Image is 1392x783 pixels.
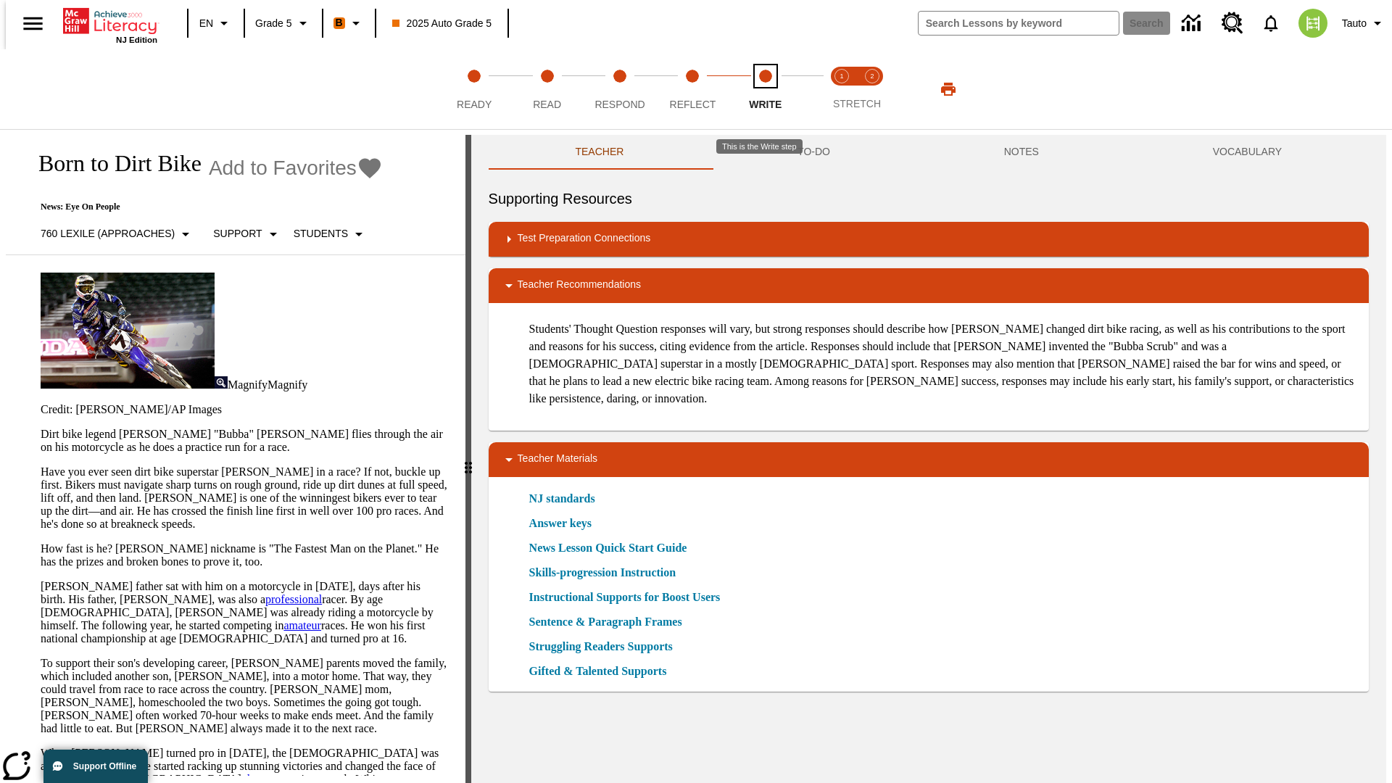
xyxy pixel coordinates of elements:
div: Teacher Recommendations [489,268,1369,303]
button: Select Lexile, 760 Lexile (Approaches) [35,221,200,247]
span: B [336,14,343,32]
div: reading [6,135,465,776]
button: Stretch Respond step 2 of 2 [851,49,893,129]
button: Reflect step 4 of 5 [650,49,734,129]
span: Support Offline [73,761,136,771]
a: professional [265,593,322,605]
span: Respond [594,99,645,110]
a: Notifications [1252,4,1290,42]
h6: Supporting Resources [489,187,1369,210]
p: To support their son's developing career, [PERSON_NAME] parents moved the family, which included ... [41,657,448,735]
img: Magnify [215,376,228,389]
span: Ready [457,99,492,110]
span: Magnify [268,378,307,391]
button: Language: EN, Select a language [193,10,239,36]
span: Read [533,99,561,110]
p: Dirt bike legend [PERSON_NAME] "Bubba" [PERSON_NAME] flies through the air on his motorcycle as h... [41,428,448,454]
button: Scaffolds, Support [207,221,287,247]
a: amateur [283,619,321,631]
div: This is the Write step [716,139,803,154]
a: Instructional Supports for Boost Users, Will open in new browser window or tab [529,589,721,606]
p: News: Eye On People [23,202,383,212]
p: Have you ever seen dirt bike superstar [PERSON_NAME] in a race? If not, buckle up first. Bikers m... [41,465,448,531]
span: EN [199,16,213,31]
button: Read step 2 of 5 [505,49,589,129]
p: How fast is he? [PERSON_NAME] nickname is "The Fastest Man on the Planet." He has the prizes and ... [41,542,448,568]
span: Write [749,99,782,110]
p: 760 Lexile (Approaches) [41,226,175,241]
p: Teacher Recommendations [518,277,641,294]
text: 2 [870,72,874,80]
div: Instructional Panel Tabs [489,135,1369,170]
button: Respond step 3 of 5 [578,49,662,129]
button: Support Offline [43,750,148,783]
p: Test Preparation Connections [518,231,651,248]
button: Print [925,76,971,102]
span: Reflect [670,99,716,110]
button: Stretch Read step 1 of 2 [821,49,863,129]
span: NJ Edition [116,36,157,44]
p: Students' Thought Question responses will vary, but strong responses should describe how [PERSON_... [529,320,1357,407]
span: Grade 5 [255,16,292,31]
text: 1 [840,72,843,80]
button: TO-DO [710,135,917,170]
button: Write step 5 of 5 [724,49,808,129]
p: Teacher Materials [518,451,598,468]
button: Teacher [489,135,711,170]
h1: Born to Dirt Bike [23,150,202,177]
a: Answer keys, Will open in new browser window or tab [529,515,592,532]
a: NJ standards [529,490,604,507]
a: Sentence & Paragraph Frames, Will open in new browser window or tab [529,613,682,631]
span: Magnify [228,378,268,391]
span: Tauto [1342,16,1367,31]
a: News Lesson Quick Start Guide, Will open in new browser window or tab [529,539,687,557]
button: NOTES [917,135,1126,170]
div: Teacher Materials [489,442,1369,477]
p: [PERSON_NAME] father sat with him on a motorcycle in [DATE], days after his birth. His father, [P... [41,580,448,645]
button: Open side menu [12,2,54,45]
img: Motocross racer James Stewart flies through the air on his dirt bike. [41,273,215,389]
img: avatar image [1298,9,1327,38]
div: Test Preparation Connections [489,222,1369,257]
input: search field [919,12,1119,35]
a: Data Center [1173,4,1213,43]
button: Ready step 1 of 5 [432,49,516,129]
p: Students [294,226,348,241]
button: Add to Favorites - Born to Dirt Bike [209,155,383,181]
button: Boost Class color is orange. Change class color [328,10,370,36]
div: Press Enter or Spacebar and then press right and left arrow keys to move the slider [465,135,471,783]
span: 2025 Auto Grade 5 [392,16,492,31]
a: Resource Center, Will open in new tab [1213,4,1252,43]
a: Struggling Readers Supports [529,638,681,655]
p: Support [213,226,262,241]
span: STRETCH [833,98,881,109]
button: Grade: Grade 5, Select a grade [249,10,318,36]
button: Profile/Settings [1336,10,1392,36]
a: Gifted & Talented Supports [529,663,676,680]
button: Select a new avatar [1290,4,1336,42]
p: Credit: [PERSON_NAME]/AP Images [41,403,448,416]
button: VOCABULARY [1126,135,1369,170]
div: Home [63,5,157,44]
div: activity [471,135,1386,783]
span: Add to Favorites [209,157,357,180]
button: Select Student [288,221,373,247]
a: Skills-progression Instruction, Will open in new browser window or tab [529,564,676,581]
